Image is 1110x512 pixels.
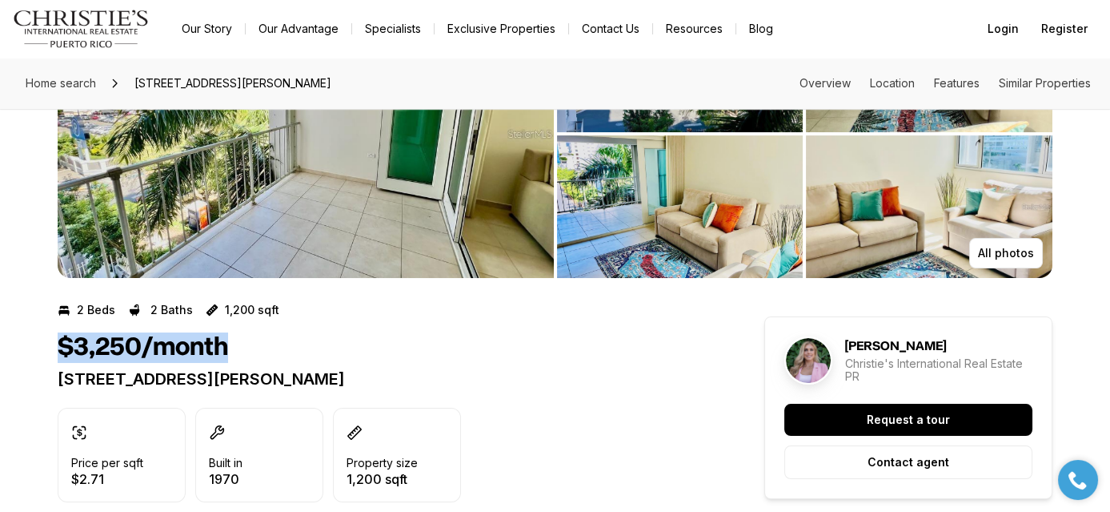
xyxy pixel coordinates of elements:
p: $2.71 [71,473,143,486]
span: Register [1041,22,1088,35]
button: Contact Us [569,18,652,40]
p: 2 Baths [150,304,193,316]
p: [STREET_ADDRESS][PERSON_NAME] [58,369,707,389]
button: All photos [969,238,1043,268]
a: Skip to: Overview [799,76,851,90]
p: All photos [978,247,1034,260]
a: Skip to: Location [870,76,915,90]
h5: [PERSON_NAME] [845,338,946,354]
button: Login [978,13,1028,45]
img: logo [13,10,150,48]
p: 1970 [209,473,242,486]
span: Home search [26,76,96,90]
button: Contact agent [784,445,1032,479]
p: Request a tour [867,413,950,426]
a: Exclusive Properties [435,18,568,40]
a: Skip to: Features [934,76,980,90]
p: Built in [209,457,242,470]
p: 2 Beds [77,304,115,316]
p: 1,200 sqft [225,304,279,316]
span: Login [988,22,1019,35]
a: Skip to: Similar Properties [999,76,1091,90]
p: Property size [347,457,418,470]
p: Contact agent [868,456,949,469]
p: Christie's International Real Estate PR [845,357,1032,383]
p: Price per sqft [71,457,143,470]
h1: $3,250/month [58,333,228,363]
button: Request a tour [784,404,1032,436]
span: [STREET_ADDRESS][PERSON_NAME] [128,71,338,96]
a: Specialists [352,18,434,40]
a: Resources [653,18,735,40]
button: View image gallery [806,135,1052,278]
a: Our Story [169,18,245,40]
p: 1,200 sqft [347,473,418,486]
button: Register [1032,13,1097,45]
a: Our Advantage [246,18,351,40]
nav: Page section menu [799,77,1091,90]
a: Blog [736,18,786,40]
a: Home search [19,71,102,96]
button: View image gallery [557,135,803,278]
